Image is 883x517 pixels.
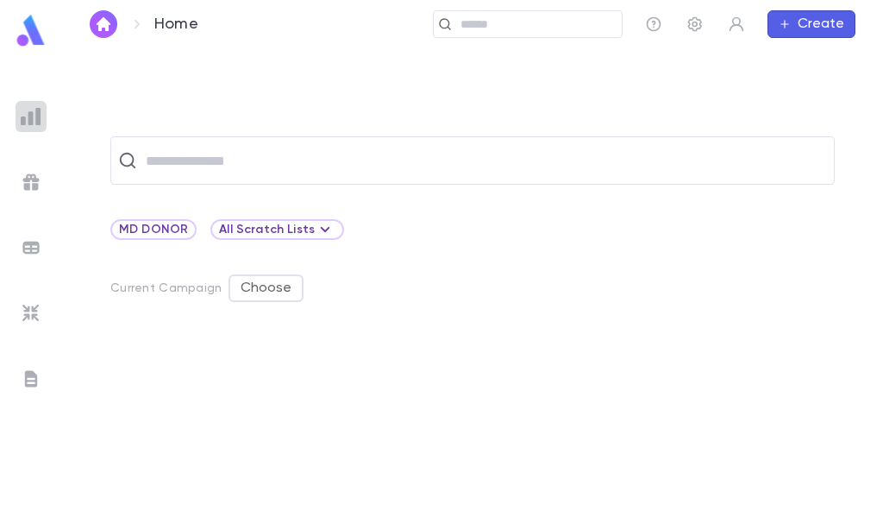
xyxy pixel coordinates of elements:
div: All Scratch Lists [219,219,335,240]
div: All Scratch Lists [210,219,344,240]
p: Home [154,15,198,34]
img: batches_grey.339ca447c9d9533ef1741baa751efc33.svg [21,237,41,258]
button: Create [767,10,855,38]
div: MD DONOR [110,219,197,240]
span: MD DONOR [112,223,195,236]
img: letters_grey.7941b92b52307dd3b8a917253454ce1c.svg [21,369,41,389]
img: logo [14,14,48,47]
button: Choose [229,274,304,302]
img: reports_grey.c525e4749d1bce6a11f5fe2a8de1b229.svg [21,106,41,127]
img: home_white.a664292cf8c1dea59945f0da9f25487c.svg [93,17,114,31]
img: campaigns_grey.99e729a5f7ee94e3726e6486bddda8f1.svg [21,172,41,192]
p: Current Campaign [110,281,222,295]
img: imports_grey.530a8a0e642e233f2baf0ef88e8c9fcb.svg [21,303,41,324]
